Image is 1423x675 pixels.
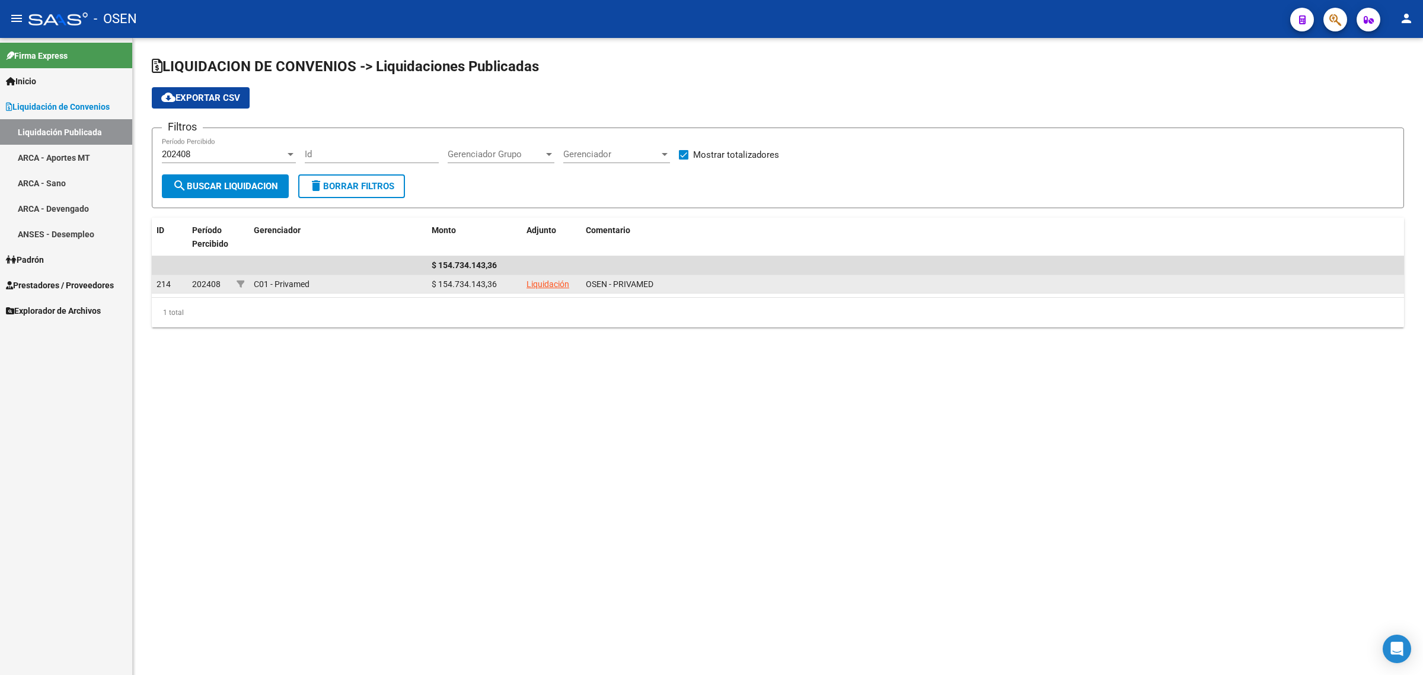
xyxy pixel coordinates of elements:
h3: Filtros [162,119,203,135]
span: 202408 [162,149,190,160]
span: Monto [432,225,456,235]
span: Gerenciador Grupo [448,149,544,160]
datatable-header-cell: ID [152,218,187,270]
mat-icon: menu [9,11,24,26]
span: Exportar CSV [161,93,240,103]
div: Open Intercom Messenger [1383,635,1411,663]
span: C01 - Privamed [254,279,310,289]
span: Adjunto [527,225,556,235]
span: OSEN - PRIVAMED [586,279,653,289]
span: - OSEN [94,6,137,32]
span: Inicio [6,75,36,88]
span: Gerenciador [563,149,659,160]
div: $ 154.734.143,36 [432,278,517,291]
span: Firma Express [6,49,68,62]
span: ID [157,225,164,235]
span: Padrón [6,253,44,266]
span: Mostrar totalizadores [693,148,779,162]
span: Buscar Liquidacion [173,181,278,192]
datatable-header-cell: Comentario [581,218,1404,270]
a: Liquidación [527,279,569,289]
datatable-header-cell: Monto [427,218,522,270]
span: Comentario [586,225,630,235]
span: $ 154.734.143,36 [432,260,497,270]
span: Borrar Filtros [309,181,394,192]
datatable-header-cell: Período Percibido [187,218,232,270]
div: 1 total [152,298,1404,327]
span: Explorador de Archivos [6,304,101,317]
datatable-header-cell: Gerenciador [249,218,427,270]
datatable-header-cell: Adjunto [522,218,581,270]
span: 202408 [192,279,221,289]
span: Prestadores / Proveedores [6,279,114,292]
mat-icon: person [1399,11,1414,26]
span: 214 [157,279,171,289]
button: Buscar Liquidacion [162,174,289,198]
span: Liquidación de Convenios [6,100,110,113]
button: Exportar CSV [152,87,250,109]
span: LIQUIDACION DE CONVENIOS -> Liquidaciones Publicadas [152,58,539,75]
span: Gerenciador [254,225,301,235]
mat-icon: cloud_download [161,90,176,104]
button: Borrar Filtros [298,174,405,198]
mat-icon: delete [309,179,323,193]
mat-icon: search [173,179,187,193]
span: Período Percibido [192,225,228,249]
